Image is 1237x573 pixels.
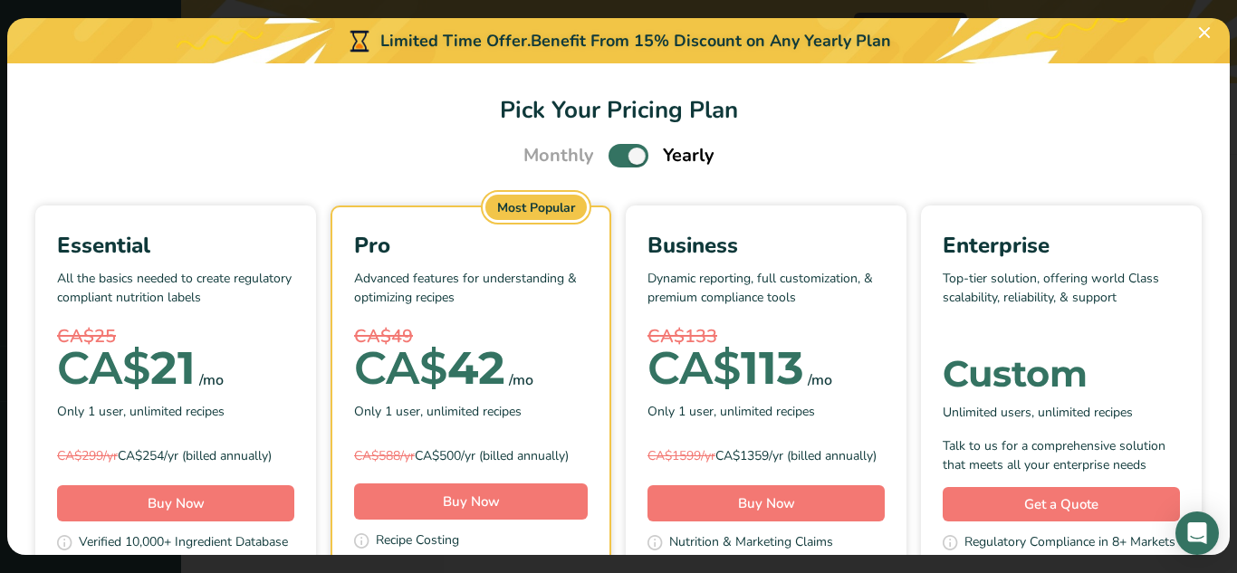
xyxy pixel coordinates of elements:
[57,269,294,323] p: All the basics needed to create regulatory compliant nutrition labels
[199,369,224,391] div: /mo
[964,532,1175,555] span: Regulatory Compliance in 8+ Markets
[354,446,588,465] div: CA$500/yr (billed annually)
[531,29,891,53] div: Benefit From 15% Discount on Any Yearly Plan
[943,403,1133,422] span: Unlimited users, unlimited recipes
[57,229,294,262] div: Essential
[7,18,1230,63] div: Limited Time Offer.
[669,532,833,555] span: Nutrition & Marketing Claims
[57,350,196,387] div: 21
[57,447,118,464] span: CA$299/yr
[943,356,1180,392] div: Custom
[354,229,588,262] div: Pro
[647,447,715,464] span: CA$1599/yr
[79,532,288,555] span: Verified 10,000+ Ingredient Database
[57,402,225,421] span: Only 1 user, unlimited recipes
[647,323,885,350] div: CA$133
[509,369,533,391] div: /mo
[354,447,415,464] span: CA$588/yr
[354,483,588,520] button: Buy Now
[647,446,885,465] div: CA$1359/yr (billed annually)
[647,350,804,387] div: 113
[354,350,505,387] div: 42
[943,269,1180,323] p: Top-tier solution, offering world Class scalability, reliability, & support
[738,494,795,512] span: Buy Now
[443,492,500,511] span: Buy Now
[57,340,150,396] span: CA$
[57,323,294,350] div: CA$25
[148,494,205,512] span: Buy Now
[647,340,741,396] span: CA$
[29,92,1208,128] h1: Pick Your Pricing Plan
[57,485,294,521] button: Buy Now
[647,402,815,421] span: Only 1 user, unlimited recipes
[354,323,588,350] div: CA$49
[943,487,1180,522] a: Get a Quote
[57,446,294,465] div: CA$254/yr (billed annually)
[376,530,459,553] span: Recipe Costing
[943,436,1180,474] div: Talk to us for a comprehensive solution that meets all your enterprise needs
[943,229,1180,262] div: Enterprise
[354,402,522,421] span: Only 1 user, unlimited recipes
[808,369,832,391] div: /mo
[663,142,714,169] span: Yearly
[647,229,885,262] div: Business
[523,142,594,169] span: Monthly
[1024,494,1098,515] span: Get a Quote
[647,485,885,521] button: Buy Now
[1175,511,1219,555] div: Open Intercom Messenger
[354,340,447,396] span: CA$
[485,195,587,220] div: Most Popular
[647,269,885,323] p: Dynamic reporting, full customization, & premium compliance tools
[354,269,588,323] p: Advanced features for understanding & optimizing recipes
